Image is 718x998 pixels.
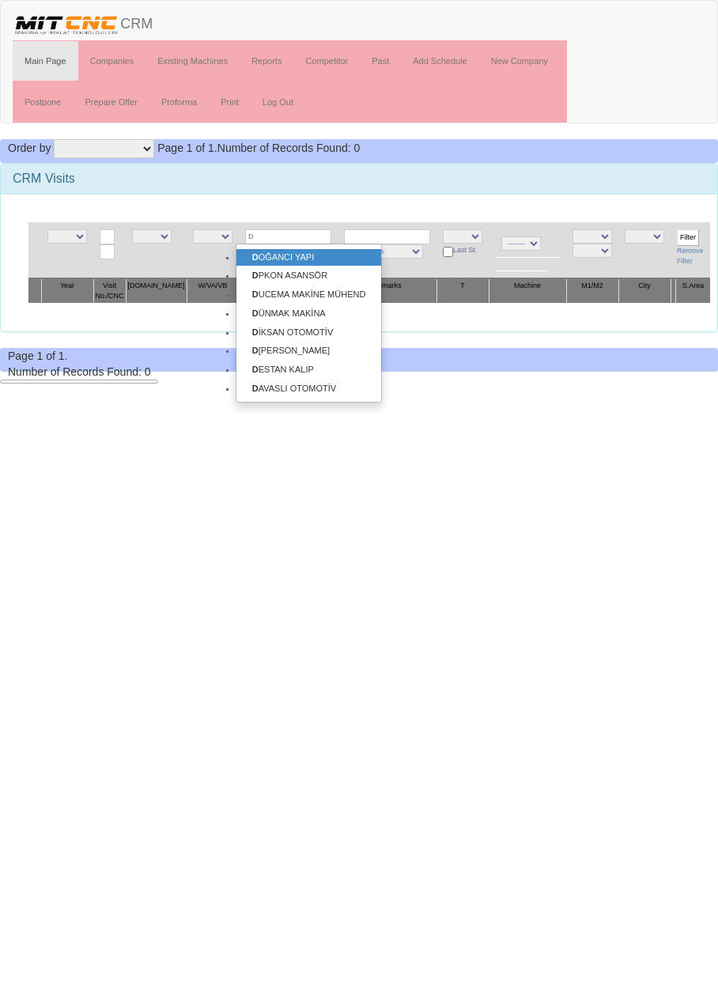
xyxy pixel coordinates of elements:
td: Last St. [436,222,489,278]
a: Remove Filter [677,247,704,265]
a: Postpone [13,82,73,122]
input: Filter [677,229,699,246]
th: M1/M2 [566,278,618,304]
a: Companies [78,41,146,81]
a: Competitor [293,41,360,81]
h3: CRM Visits [13,172,705,186]
a: Print [209,82,251,122]
a: New Company [479,41,560,81]
strong: D [252,346,259,355]
a: DOĞANCI YAPI [236,249,382,267]
th: Remarks [338,278,436,304]
img: header.png [13,13,120,36]
span: Page 1 of 1. [157,142,217,154]
a: Past [360,41,401,81]
a: CRM [1,1,164,40]
a: DİKSAN OTOMOTİV [236,324,382,342]
th: Visit No./CNC [93,278,126,304]
a: Log Out [251,82,305,122]
th: [DOMAIN_NAME] [126,278,187,304]
strong: D [252,327,259,337]
a: DUCEMA MAKİNE MÜHEND [236,286,382,304]
strong: D [252,252,259,262]
th: T [436,278,489,304]
a: Proforma [149,82,209,122]
a: DAVASLI OTOMOTİV [236,380,382,398]
a: Main Page [13,41,78,81]
th: S.Area [676,278,710,304]
a: DESTAN KALIP [236,361,382,379]
span: Page 1 of 1. [8,350,68,362]
strong: D [252,289,259,299]
a: D[PERSON_NAME] [236,342,382,360]
span: Number of Records Found: 0 [8,365,151,378]
a: Existing Machines [145,41,240,81]
th: W/VA/VB [187,278,239,304]
th: Year [41,278,93,304]
a: Add Schedule [401,41,479,81]
a: DÜNMAK MAKİNA [236,305,382,323]
strong: D [252,384,259,393]
th: Machine [489,278,566,304]
span: Number of Records Found: 0 [157,142,360,154]
a: DPKON ASANSÖR [236,267,382,285]
a: Prepare Offer [73,82,149,122]
strong: D [252,365,259,374]
th: City [618,278,671,304]
strong: D [252,270,259,280]
strong: D [252,308,259,318]
a: Reports [240,41,294,81]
